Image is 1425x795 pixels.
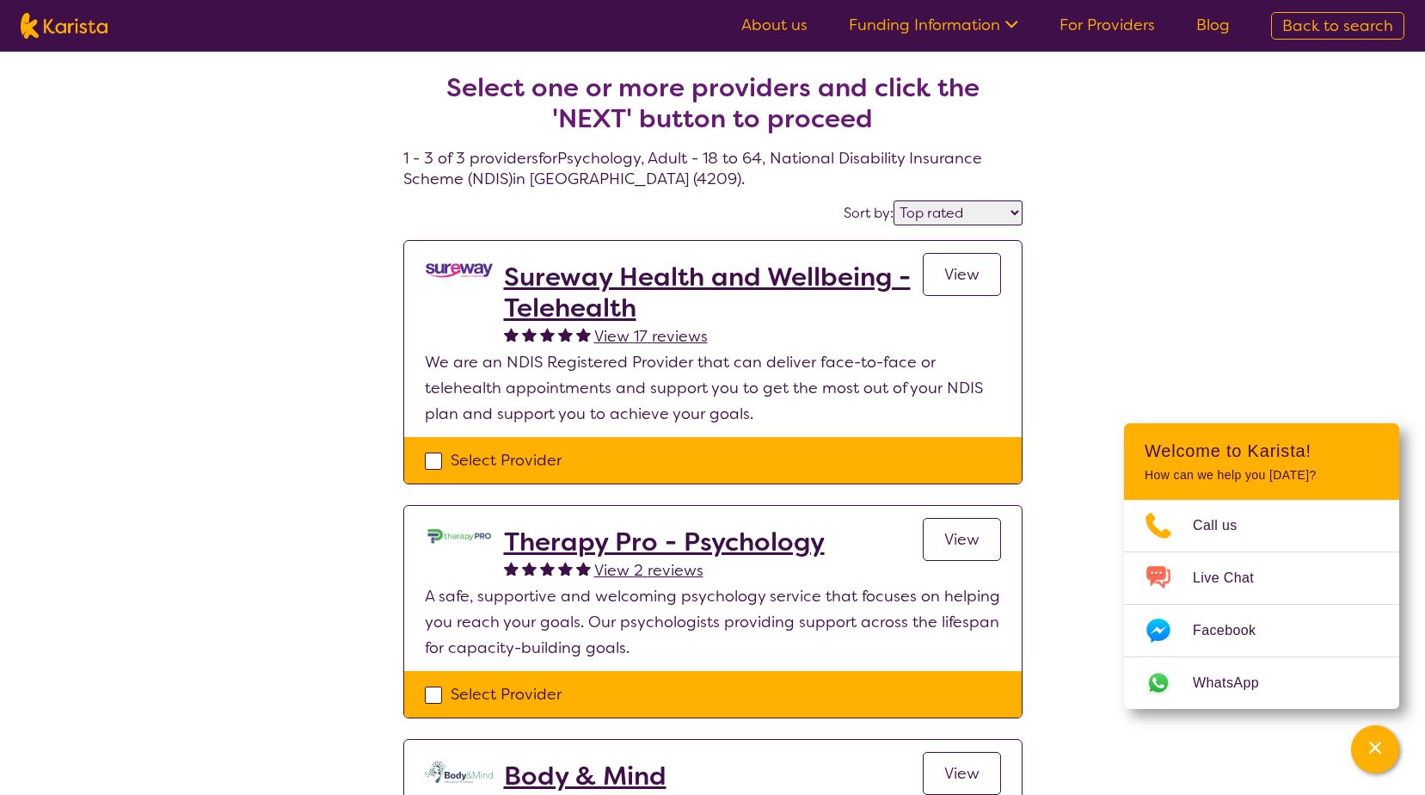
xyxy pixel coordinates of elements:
[1060,15,1155,35] a: For Providers
[504,561,519,576] img: fullstar
[1193,618,1276,644] span: Facebook
[403,31,1023,189] h4: 1 - 3 of 3 providers for Psychology , Adult - 18 to 64 , National Disability Insurance Scheme (ND...
[923,253,1001,296] a: View
[1193,565,1275,591] span: Live Chat
[504,327,519,342] img: fullstar
[21,13,107,39] img: Karista logo
[1124,657,1399,709] a: Web link opens in a new tab.
[522,327,537,342] img: fullstar
[1124,500,1399,709] ul: Choose channel
[504,761,709,792] a: Body & Mind
[425,761,494,783] img: qmpolprhjdhzpcuekzqg.svg
[576,327,591,342] img: fullstar
[1145,468,1379,483] p: How can we help you [DATE]?
[1271,12,1404,40] a: Back to search
[540,561,555,576] img: fullstar
[741,15,808,35] a: About us
[1282,15,1393,36] span: Back to search
[923,518,1001,561] a: View
[425,527,494,545] img: dzo1joyl8vpkomu9m2qk.jpg
[576,561,591,576] img: fullstar
[1193,513,1258,539] span: Call us
[594,560,703,581] span: View 2 reviews
[1145,441,1379,461] h2: Welcome to Karista!
[594,558,703,583] a: View 2 reviews
[558,561,573,576] img: fullstar
[944,264,980,285] span: View
[540,327,555,342] img: fullstar
[504,527,825,558] a: Therapy Pro - Psychology
[504,262,923,324] a: Sureway Health and Wellbeing - Telehealth
[594,324,708,349] a: View 17 reviews
[425,349,1001,427] p: We are an NDIS Registered Provider that can deliver face-to-face or telehealth appointments and s...
[1193,670,1280,696] span: WhatsApp
[1124,423,1399,709] div: Channel Menu
[594,326,708,347] span: View 17 reviews
[944,763,980,784] span: View
[425,583,1001,661] p: A safe, supportive and welcoming psychology service that focuses on helping you reach your goals....
[522,561,537,576] img: fullstar
[424,72,1002,134] h2: Select one or more providers and click the 'NEXT' button to proceed
[849,15,1018,35] a: Funding Information
[558,327,573,342] img: fullstar
[944,529,980,550] span: View
[923,752,1001,795] a: View
[1196,15,1230,35] a: Blog
[1351,725,1399,773] button: Channel Menu
[425,262,494,280] img: vgwqq8bzw4bddvbx0uac.png
[844,204,894,222] label: Sort by:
